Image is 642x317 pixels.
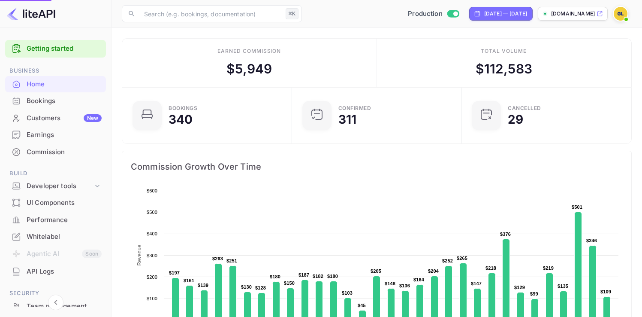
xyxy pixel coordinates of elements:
[139,5,282,22] input: Search (e.g. bookings, documentation)
[147,253,157,258] text: $300
[385,281,395,286] text: $148
[428,268,439,274] text: $204
[5,144,106,160] a: Commission
[27,215,102,225] div: Performance
[327,274,338,279] text: $180
[147,188,157,193] text: $600
[508,113,523,125] div: 29
[298,272,309,277] text: $187
[476,59,532,79] div: $ 112,583
[5,110,106,127] div: CustomersNew
[404,9,462,19] div: Switch to Sandbox mode
[212,256,223,261] text: $263
[169,106,197,111] div: Bookings
[131,160,623,174] span: Commission Growth Over Time
[27,79,102,89] div: Home
[484,10,527,18] div: [DATE] — [DATE]
[551,10,595,18] p: [DOMAIN_NAME]
[5,263,106,280] div: API Logs
[586,238,597,243] text: $346
[399,283,410,288] text: $136
[313,274,323,279] text: $182
[226,258,237,263] text: $251
[508,106,541,111] div: CANCELLED
[5,212,106,229] div: Performance
[457,256,467,261] text: $265
[5,212,106,228] a: Performance
[543,265,554,271] text: $219
[217,47,281,55] div: Earned commission
[338,106,371,111] div: Confirmed
[5,169,106,178] span: Build
[481,47,527,55] div: Total volume
[5,93,106,109] a: Bookings
[5,127,106,143] a: Earnings
[48,295,63,310] button: Collapse navigation
[5,229,106,244] a: Whitelabel
[284,280,295,286] text: $150
[169,113,193,125] div: 340
[442,258,453,263] text: $252
[147,274,157,280] text: $200
[27,198,102,208] div: UI Components
[5,66,106,76] span: Business
[169,270,180,275] text: $197
[471,281,482,286] text: $147
[371,268,381,274] text: $205
[84,114,102,122] div: New
[7,7,55,21] img: LiteAPI logo
[5,76,106,92] a: Home
[600,289,611,294] text: $109
[485,265,496,271] text: $218
[27,130,102,140] div: Earnings
[5,110,106,126] a: CustomersNew
[5,127,106,143] div: Earnings
[5,263,106,279] a: API Logs
[572,204,582,210] text: $501
[5,289,106,298] span: Security
[469,7,533,21] div: Click to change the date range period
[27,232,102,242] div: Whitelabel
[5,229,106,245] div: Whitelabel
[198,283,208,288] text: $139
[514,285,525,290] text: $129
[184,278,194,283] text: $161
[27,96,102,106] div: Bookings
[27,113,102,123] div: Customers
[5,195,106,211] div: UI Components
[558,283,568,289] text: $135
[530,291,538,296] text: $99
[255,285,266,290] text: $128
[5,195,106,210] a: UI Components
[5,179,106,194] div: Developer tools
[5,144,106,161] div: Commission
[408,9,443,19] span: Production
[27,147,102,157] div: Commission
[358,303,366,308] text: $45
[27,302,102,311] div: Team management
[147,210,157,215] text: $500
[614,7,627,21] img: Guillermo Lantzendorffer
[500,232,511,237] text: $376
[147,231,157,236] text: $400
[338,113,356,125] div: 311
[147,296,157,301] text: $100
[5,76,106,93] div: Home
[136,244,142,265] text: Revenue
[413,277,425,282] text: $164
[27,44,102,54] a: Getting started
[27,181,93,191] div: Developer tools
[286,8,298,19] div: ⌘K
[27,267,102,277] div: API Logs
[270,274,280,279] text: $180
[241,284,252,290] text: $130
[342,290,353,296] text: $103
[5,40,106,58] div: Getting started
[226,59,272,79] div: $ 5,949
[5,298,106,314] a: Team management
